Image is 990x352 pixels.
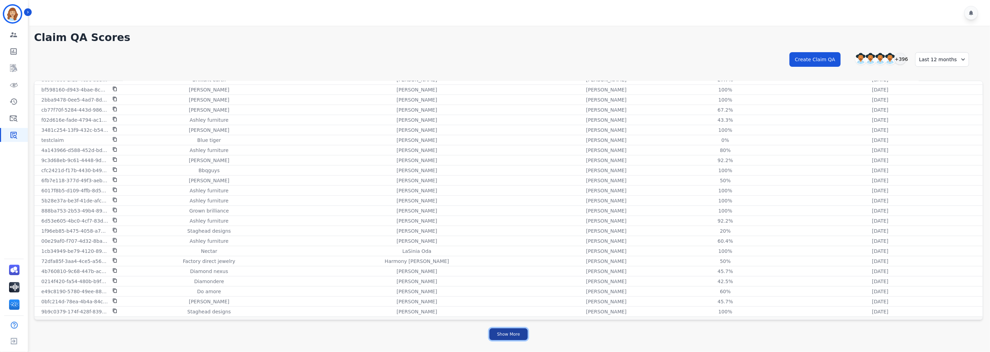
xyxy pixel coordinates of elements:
p: [PERSON_NAME] [586,248,627,255]
p: Grown brilliance [189,207,229,214]
p: [PERSON_NAME] [586,197,627,204]
p: Bbqguys [198,167,220,174]
p: testclaim [41,137,64,144]
p: [PERSON_NAME] [586,147,627,154]
p: [PERSON_NAME] [396,197,437,204]
p: [PERSON_NAME] [586,238,627,245]
div: 100% [710,187,741,194]
div: 43.3% [710,117,741,123]
p: [PERSON_NAME] [396,268,437,275]
p: [DATE] [872,207,888,214]
p: [PERSON_NAME] [396,227,437,234]
p: 5b28e37a-be3f-41de-afc5-1dd2c338e90b [41,197,108,204]
p: [PERSON_NAME] [396,106,437,113]
p: 6d53e605-4bc0-4cf7-83db-c9248beed5a5 [41,217,108,224]
p: e49c8190-5780-49ee-88a8-615ec6da6475 [41,288,108,295]
p: [PERSON_NAME] [396,86,437,93]
p: [PERSON_NAME] [586,117,627,123]
div: 45.7% [710,298,741,305]
p: 6017f8b5-d109-4ffb-8d50-67c503011de0 [41,187,108,194]
p: [PERSON_NAME] [189,86,229,93]
img: Bordered avatar [4,6,21,22]
div: 20% [710,227,741,234]
p: [DATE] [872,106,888,113]
p: [PERSON_NAME] [586,86,627,93]
div: 0% [710,137,741,144]
div: 100% [710,197,741,204]
p: f02d616e-fade-4794-ac10-800d37e27b9c [41,117,108,123]
p: cb77f70f-5284-443d-9863-9e6fa2afefd3 [41,106,108,113]
div: 42.5% [710,278,741,285]
p: [DATE] [872,227,888,234]
p: [PERSON_NAME] [586,127,627,134]
p: [PERSON_NAME] [586,217,627,224]
p: 0bfc214d-78ea-4b4a-84c3-3644ec34f759 [41,298,108,305]
p: [DATE] [872,258,888,265]
div: 60.4% [710,238,741,245]
p: [PERSON_NAME] [189,106,229,113]
div: 100% [710,167,741,174]
button: Show More [489,328,528,340]
p: [PERSON_NAME] [396,308,437,315]
p: Ashley furniture [190,117,228,123]
p: [PERSON_NAME] [586,308,627,315]
p: [PERSON_NAME] [189,127,229,134]
p: [PERSON_NAME] [189,96,229,103]
p: Ashley furniture [190,147,228,154]
div: 100% [710,308,741,315]
p: [PERSON_NAME] [586,278,627,285]
p: [PERSON_NAME] [396,298,437,305]
p: [PERSON_NAME] [396,167,437,174]
p: 9c3d68eb-9c61-4448-9d73-361ae32d6f03 [41,157,108,164]
p: [PERSON_NAME] [189,298,229,305]
p: 3481c254-13f9-432c-b542-6c718cfcf80a [41,127,108,134]
p: [PERSON_NAME] [586,167,627,174]
p: Ashley furniture [190,197,228,204]
p: 6fb7e118-377d-49f3-aeb5-3ae47bf01f5f [41,177,108,184]
p: cfc2421d-f17b-4430-b49e-fa65abf66962 [41,167,108,174]
div: 50% [710,177,741,184]
p: [DATE] [872,268,888,275]
p: [PERSON_NAME] [396,217,437,224]
p: Diamondere [194,278,224,285]
div: 100% [710,96,741,103]
p: [PERSON_NAME] [586,288,627,295]
h1: Claim QA Scores [34,31,983,44]
div: 100% [710,248,741,255]
p: [PERSON_NAME] [396,137,437,144]
p: [PERSON_NAME] [396,147,437,154]
p: [PERSON_NAME] [586,258,627,265]
p: [PERSON_NAME] [586,157,627,164]
p: [PERSON_NAME] [586,187,627,194]
p: Nectar [201,248,217,255]
p: [DATE] [872,86,888,93]
p: [PERSON_NAME] [586,177,627,184]
p: [PERSON_NAME] [586,207,627,214]
p: [DATE] [872,278,888,285]
p: [DATE] [872,248,888,255]
p: [PERSON_NAME] [586,227,627,234]
p: Staghead designs [187,227,231,234]
p: Blue tiger [197,137,221,144]
p: Ashley furniture [190,238,228,245]
p: [PERSON_NAME] [586,106,627,113]
div: 67.2% [710,106,741,113]
p: [DATE] [872,96,888,103]
p: [DATE] [872,308,888,315]
p: [DATE] [872,177,888,184]
p: Ashley furniture [190,217,228,224]
div: 100% [710,127,741,134]
div: 45.7% [710,268,741,275]
p: 1f96eb85-b475-4058-a710-2ad261ae08d5 [41,227,108,234]
p: LaSinia Oda [402,248,431,255]
p: 00e29af0-f707-4d32-8bab-043700e7c1e4 [41,238,108,245]
p: [PERSON_NAME] [396,238,437,245]
p: [PERSON_NAME] [396,207,437,214]
div: 100% [710,86,741,93]
p: [DATE] [872,117,888,123]
p: [PERSON_NAME] [189,157,229,164]
div: 50% [710,258,741,265]
p: [DATE] [872,137,888,144]
div: +396 [894,53,906,65]
p: [PERSON_NAME] [189,177,229,184]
